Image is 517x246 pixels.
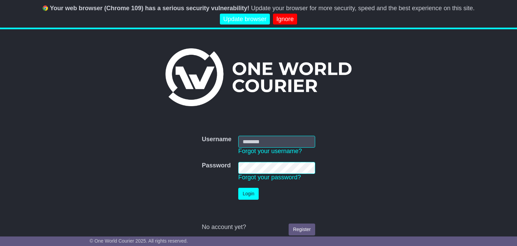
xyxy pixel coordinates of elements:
[238,188,259,200] button: Login
[202,224,315,231] div: No account yet?
[50,5,249,12] b: Your web browser (Chrome 109) has a serious security vulnerability!
[202,136,231,143] label: Username
[238,148,302,154] a: Forgot your username?
[165,48,351,106] img: One World
[273,14,297,25] a: Ignore
[238,174,301,181] a: Forgot your password?
[220,14,270,25] a: Update browser
[251,5,474,12] span: Update your browser for more security, speed and the best experience on this site.
[289,224,315,235] a: Register
[202,162,231,169] label: Password
[90,238,188,244] span: © One World Courier 2025. All rights reserved.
